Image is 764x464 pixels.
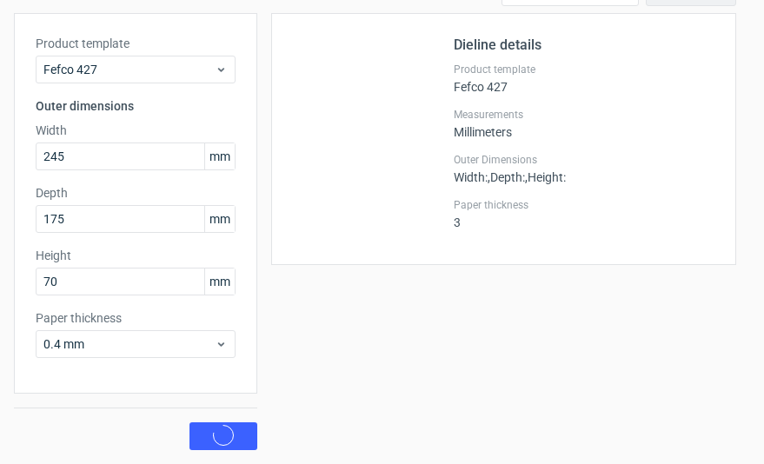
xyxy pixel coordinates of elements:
[36,97,236,115] h3: Outer dimensions
[454,108,714,139] div: Millimeters
[488,170,525,184] span: , Depth :
[36,184,236,202] label: Depth
[454,63,714,76] label: Product template
[204,268,235,295] span: mm
[36,309,236,327] label: Paper thickness
[454,108,714,122] label: Measurements
[525,170,566,184] span: , Height :
[454,198,714,212] label: Paper thickness
[204,206,235,232] span: mm
[454,153,714,167] label: Outer Dimensions
[43,335,215,353] span: 0.4 mm
[36,247,236,264] label: Height
[204,143,235,169] span: mm
[36,122,236,139] label: Width
[43,61,215,78] span: Fefco 427
[454,35,714,56] h2: Dieline details
[454,170,488,184] span: Width :
[454,63,714,94] div: Fefco 427
[36,35,236,52] label: Product template
[454,198,714,229] div: 3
